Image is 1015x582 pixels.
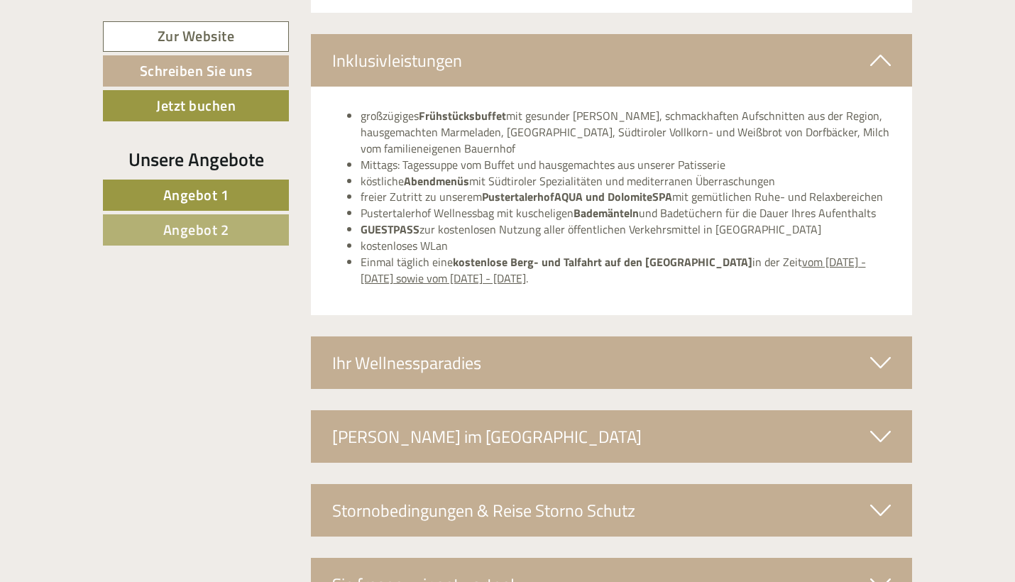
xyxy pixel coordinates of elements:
[361,189,891,205] li: freier Zutritt zu unserem mit gemütlichen Ruhe- und Relaxbereichen
[311,336,913,389] div: Ihr Wellnessparadies
[103,146,289,172] div: Unsere Angebote
[361,221,419,238] strong: GUESTPASS
[103,55,289,87] a: Schreiben Sie uns
[163,219,229,241] span: Angebot 2
[361,108,891,157] li: großzügiges mit gesunder [PERSON_NAME], schmackhaften Aufschnitten aus der Region, hausgemachten ...
[311,34,913,87] div: Inklusivleistungen
[361,253,866,287] u: vom [DATE] - [DATE] sowie vom [DATE] - [DATE]
[361,173,891,190] li: köstliche mit Südtiroler Spezialitäten und mediterranen Überraschungen
[482,188,672,205] strong: PustertalerhofAQUA und DolomiteSPA
[453,253,752,270] strong: kostenlose Berg- und Talfahrt auf den [GEOGRAPHIC_DATA]
[311,410,913,463] div: [PERSON_NAME] im [GEOGRAPHIC_DATA]
[419,107,506,124] strong: Frühstücksbuffet
[103,90,289,121] a: Jetzt buchen
[311,484,913,537] div: Stornobedingungen & Reise Storno Schutz
[163,184,229,206] span: Angebot 1
[361,157,891,173] li: Mittags: Tagessuppe vom Buffet und hausgemachtes aus unserer Patisserie
[361,238,891,254] li: kostenloses WLan
[361,221,891,238] li: zur kostenlosen Nutzung aller öffentlichen Verkehrsmittel in [GEOGRAPHIC_DATA]
[361,254,891,287] li: Einmal täglich eine in der Zeit .
[574,204,639,221] strong: Bademänteln
[103,21,289,52] a: Zur Website
[361,205,891,221] li: Pustertalerhof Wellnessbag mit kuscheligen und Badetüchern für die Dauer Ihres Aufenthalts
[404,172,469,190] strong: Abendmenüs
